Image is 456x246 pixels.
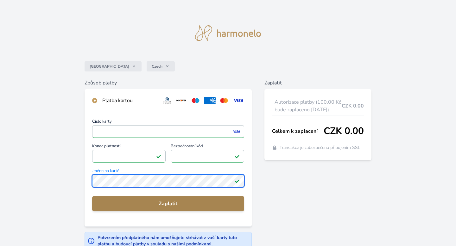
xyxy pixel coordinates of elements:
span: Číslo karty [92,120,244,125]
button: Czech [147,61,175,71]
span: Autorizace platby (100,00 Kč bude zaplaceno [DATE]) [275,98,342,114]
img: visa.svg [232,97,244,104]
button: [GEOGRAPHIC_DATA] [85,61,142,71]
span: Jméno na kartě [92,169,244,175]
span: Konec platnosti [92,144,166,150]
span: CZK 0.00 [324,126,364,137]
img: mc.svg [218,97,230,104]
img: Platné pole [235,154,240,159]
input: Jméno na kartěPlatné pole [92,175,244,187]
span: Transakce je zabezpečena připojením SSL [280,145,360,151]
button: Zaplatit [92,196,244,211]
span: Zaplatit [97,200,239,207]
iframe: Iframe pro číslo karty [95,127,241,136]
img: logo.svg [195,25,261,41]
iframe: Iframe pro datum vypršení platnosti [95,152,163,161]
h6: Způsob platby [85,79,252,87]
span: Bezpečnostní kód [171,144,244,150]
iframe: Iframe pro bezpečnostní kód [174,152,241,161]
span: Czech [152,64,162,69]
span: [GEOGRAPHIC_DATA] [90,64,129,69]
span: CZK 0.00 [342,102,364,110]
img: diners.svg [161,97,173,104]
h6: Zaplatit [264,79,372,87]
img: amex.svg [204,97,216,104]
div: Platba kartou [102,97,156,104]
img: Platné pole [156,154,161,159]
img: Platné pole [235,178,240,183]
img: discover.svg [175,97,187,104]
img: visa [232,129,241,134]
img: maestro.svg [190,97,201,104]
span: Celkem k zaplacení [272,127,324,135]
